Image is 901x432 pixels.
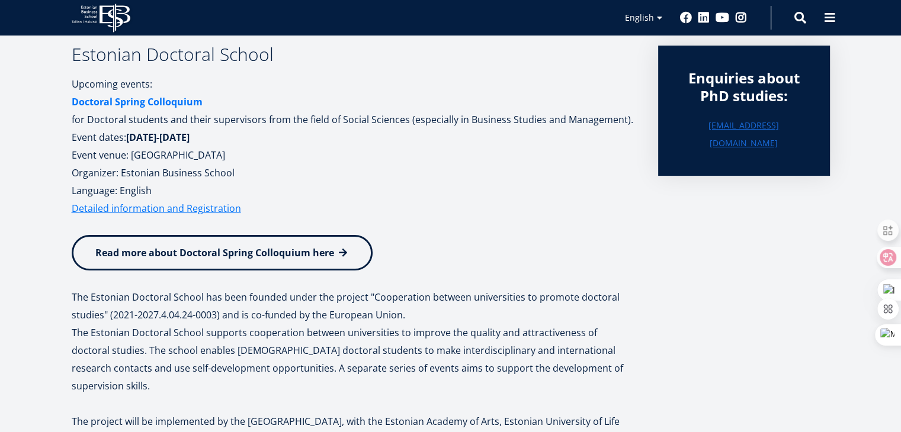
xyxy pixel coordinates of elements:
[72,75,634,93] p: Upcoming events:
[72,93,634,199] p: for Doctoral students and their supervisors from the field of Social Sciences (especially in Busi...
[95,246,334,259] span: Read more about Doctoral Spring Colloquium here
[72,324,634,395] p: The Estonian Doctoral School supports cooperation between universities to improve the quality and...
[716,12,729,24] a: Youtube
[72,288,634,324] p: The Estonian Doctoral School has been founded under the project "Cooperation between universities...
[72,95,203,108] strong: Doctoral Spring Colloquium
[698,12,710,24] a: Linkedin
[72,42,274,66] b: Estonian Doctoral School
[72,199,241,217] a: Detailed information and Registration
[682,69,806,105] div: Enquiries about PhD studies:
[735,12,747,24] a: Instagram
[72,93,203,111] a: Doctoral Spring Colloquium
[72,235,373,270] a: Read more about Doctoral Spring Colloquium here
[680,12,692,24] a: Facebook
[126,131,190,144] strong: [DATE]-[DATE]
[682,117,806,152] a: [EMAIL_ADDRESS][DOMAIN_NAME]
